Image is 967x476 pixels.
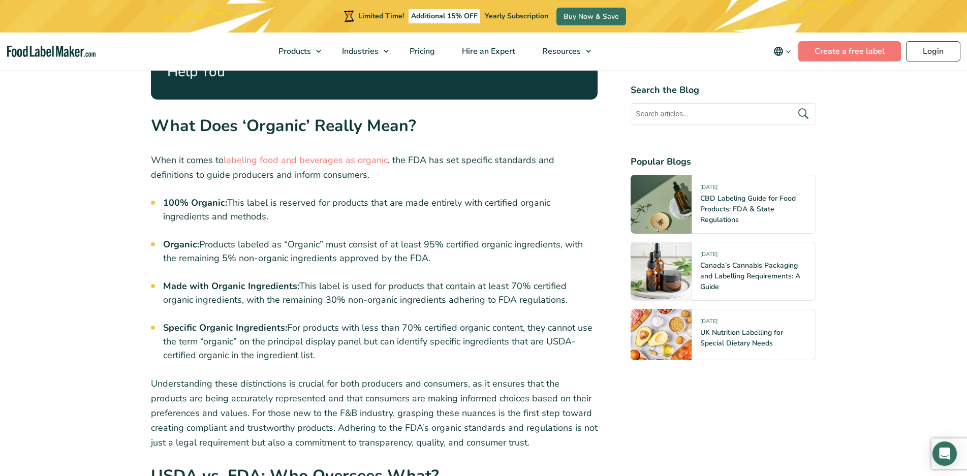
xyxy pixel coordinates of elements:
a: labeling food and beverages as organic [224,154,388,166]
span: Pricing [407,46,436,57]
span: Limited Time! [358,11,404,21]
p: When it comes to , the FDA has set specific standards and definitions to guide producers and info... [151,153,598,182]
span: Additional 15% OFF [409,9,480,23]
span: [DATE] [700,250,718,262]
a: CBD Labeling Guide for Food Products: FDA & State Regulations [700,194,796,225]
p: Understanding these distinctions is crucial for both producers and consumers, as it ensures that ... [151,376,598,450]
a: Hire an Expert [449,33,526,70]
strong: What Does ‘Organic’ Really Mean? [151,115,416,137]
a: Buy Now & Save [556,8,626,25]
span: [DATE] [700,183,718,195]
a: Products [265,33,326,70]
strong: 100% Organic: [163,197,227,209]
a: Canada’s Cannabis Packaging and Labelling Requirements: A Guide [700,261,800,292]
li: This label is used for products that contain at least 70% certified organic ingredients, with the... [163,279,598,307]
li: This label is reserved for products that are made entirely with certified organic ingredients and... [163,196,598,224]
input: Search articles... [631,103,816,124]
a: UK Nutrition Labelling for Special Dietary Needs [700,328,783,348]
h4: Popular Blogs [631,155,816,169]
a: Create a free label [798,41,901,61]
span: Resources [539,46,582,57]
span: Hire an Expert [459,46,516,57]
strong: Organic: [163,238,199,250]
span: [DATE] [700,318,718,329]
h4: Search the Blog [631,83,816,97]
div: Open Intercom Messenger [932,441,957,466]
a: Pricing [396,33,446,70]
span: Yearly Subscription [485,11,548,21]
a: Login [906,41,960,61]
a: Resources [529,33,596,70]
strong: Specific Organic Ingredients: [163,322,287,334]
li: For products with less than 70% certified organic content, they cannot use the term “organic” on ... [163,321,598,362]
span: Products [275,46,312,57]
strong: Made with Organic Ingredients: [163,280,299,292]
span: Industries [339,46,380,57]
li: Products labeled as “Organic” must consist of at least 95% certified organic ingredients, with th... [163,238,598,265]
a: Industries [329,33,394,70]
